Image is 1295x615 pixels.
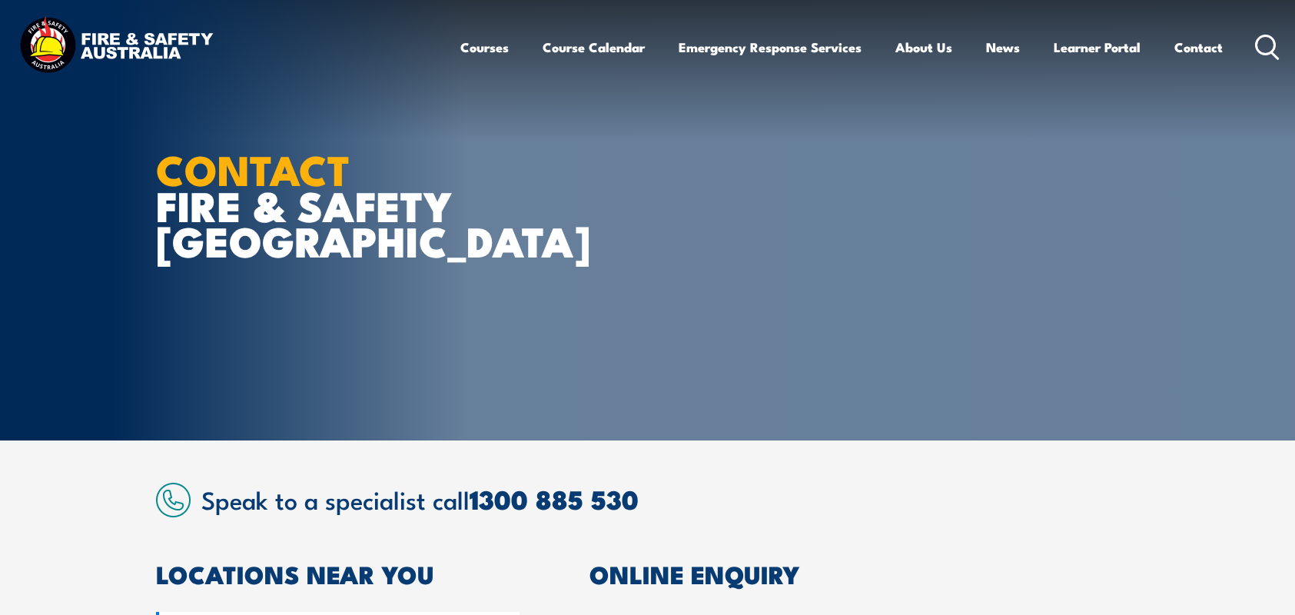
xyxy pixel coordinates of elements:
[460,27,509,68] a: Courses
[1174,27,1223,68] a: Contact
[156,151,536,258] h1: FIRE & SAFETY [GEOGRAPHIC_DATA]
[543,27,645,68] a: Course Calendar
[156,136,350,200] strong: CONTACT
[1054,27,1141,68] a: Learner Portal
[470,478,639,519] a: 1300 885 530
[201,485,1140,513] h2: Speak to a specialist call
[986,27,1020,68] a: News
[679,27,862,68] a: Emergency Response Services
[589,563,1140,584] h2: ONLINE ENQUIRY
[895,27,952,68] a: About Us
[156,563,520,584] h2: LOCATIONS NEAR YOU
